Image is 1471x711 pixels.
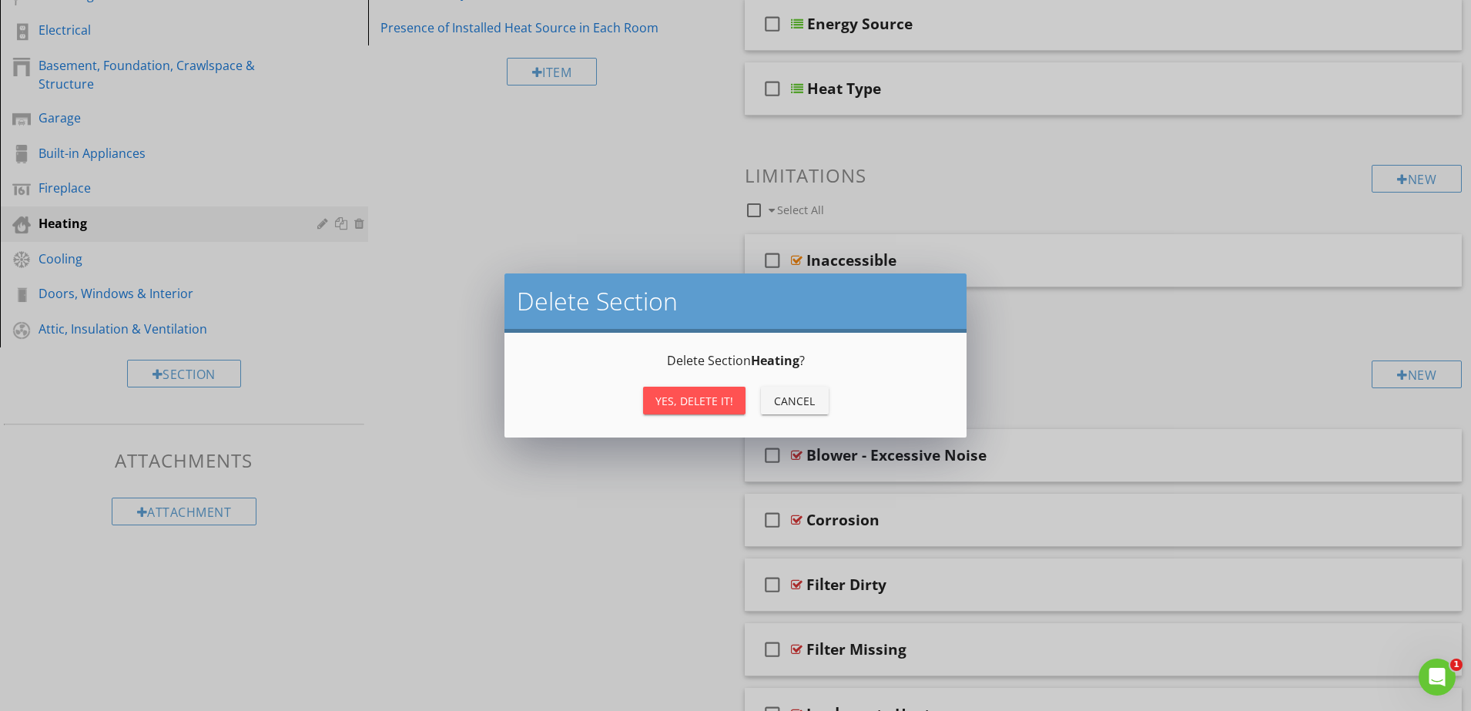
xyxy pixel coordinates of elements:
[517,286,954,317] h2: Delete Section
[523,351,948,370] p: Delete Section ?
[751,352,799,369] strong: Heating
[773,393,816,409] div: Cancel
[1419,659,1456,696] iframe: Intercom live chat
[761,387,829,414] button: Cancel
[643,387,746,414] button: Yes, Delete it!
[1450,659,1463,671] span: 1
[655,393,733,409] div: Yes, Delete it!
